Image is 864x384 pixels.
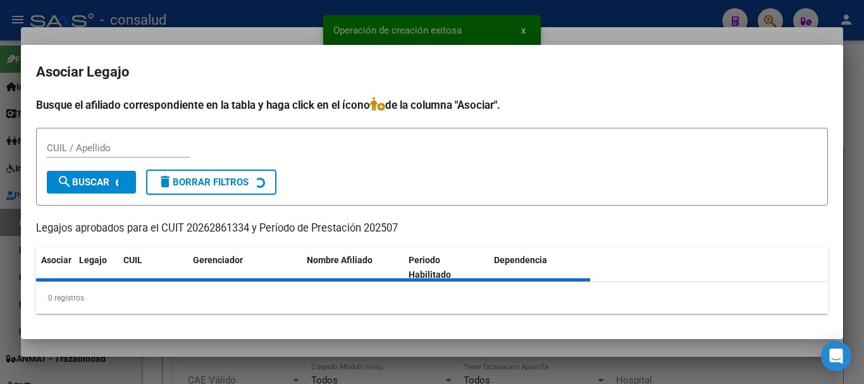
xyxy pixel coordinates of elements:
span: Nombre Afiliado [307,255,373,265]
datatable-header-cell: Nombre Afiliado [302,247,404,288]
span: Gerenciador [193,255,243,265]
button: Borrar Filtros [146,170,276,195]
mat-icon: delete [157,174,173,189]
datatable-header-cell: CUIL [118,247,188,288]
p: Legajos aprobados para el CUIT 20262861334 y Período de Prestación 202507 [36,221,828,237]
datatable-header-cell: Asociar [36,247,74,288]
mat-icon: search [57,174,72,189]
span: Legajo [79,255,107,265]
datatable-header-cell: Dependencia [489,247,591,288]
span: CUIL [123,255,142,265]
span: Asociar [41,255,71,265]
h2: Asociar Legajo [36,60,828,84]
span: Borrar Filtros [157,177,249,188]
span: Buscar [57,177,109,188]
datatable-header-cell: Legajo [74,247,118,288]
div: Open Intercom Messenger [821,341,851,371]
h4: Busque el afiliado correspondiente en la tabla y haga click en el ícono de la columna "Asociar". [36,97,828,113]
span: Periodo Habilitado [409,255,451,280]
button: Buscar [47,171,136,194]
div: 0 registros [36,282,828,314]
datatable-header-cell: Periodo Habilitado [404,247,489,288]
datatable-header-cell: Gerenciador [188,247,302,288]
span: Dependencia [494,255,547,265]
